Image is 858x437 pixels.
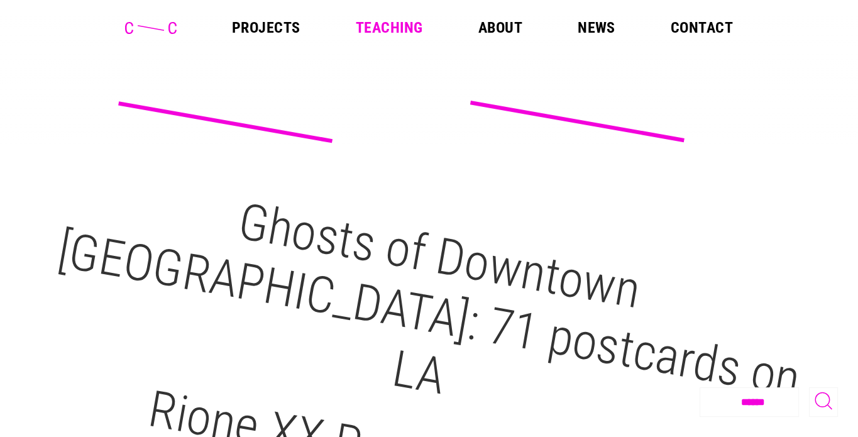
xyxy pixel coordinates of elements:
nav: Main Menu [232,20,733,35]
a: Projects [232,20,300,35]
a: About [478,20,522,35]
a: Contact [671,20,733,35]
button: Toggle Search [809,387,838,417]
a: Teaching [356,20,423,35]
a: Ghosts of Downtown [GEOGRAPHIC_DATA]: 71 postcards on LA [53,192,805,409]
a: News [578,20,615,35]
